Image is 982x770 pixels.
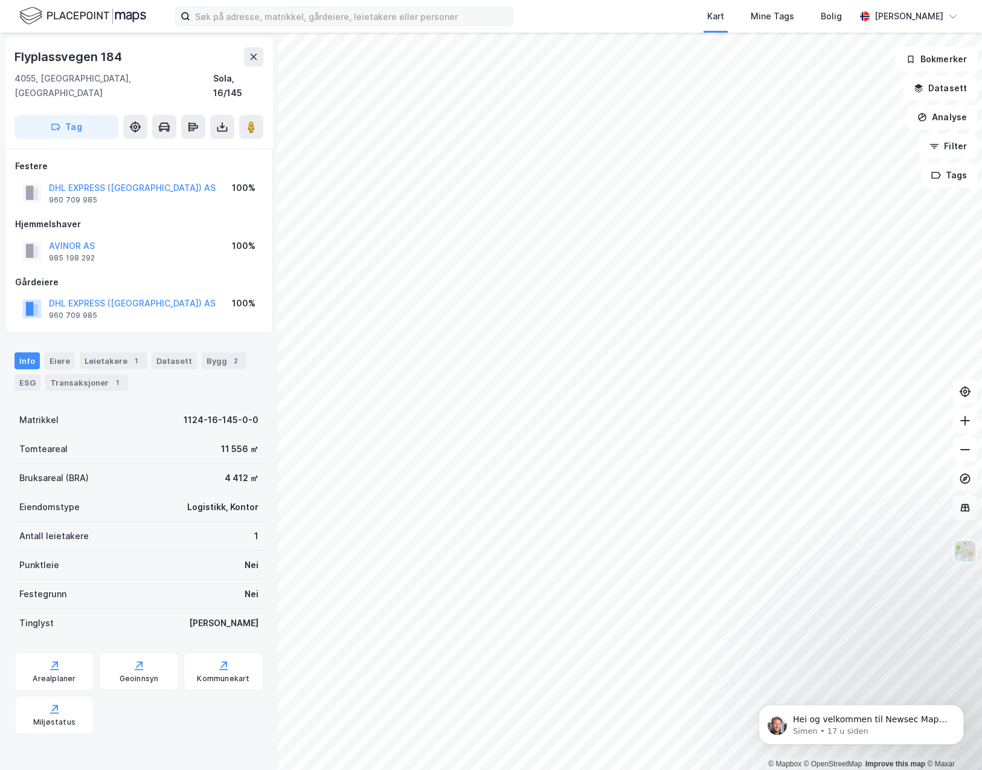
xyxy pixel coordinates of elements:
div: Arealplaner [33,674,75,684]
div: 2 [229,355,242,367]
div: Kart [707,9,724,24]
a: Improve this map [865,760,925,768]
div: 4055, [GEOGRAPHIC_DATA], [GEOGRAPHIC_DATA] [14,71,213,100]
div: Tinglyst [19,616,54,630]
div: Nei [245,558,258,572]
a: Mapbox [768,760,801,768]
div: Eiere [45,352,75,369]
img: Z [954,540,977,563]
div: [PERSON_NAME] [874,9,943,24]
div: 100% [232,239,255,253]
div: Gårdeiere [15,275,263,290]
iframe: Intercom notifications melding [740,679,982,764]
div: 1124-16-145-0-0 [184,413,258,427]
div: Bygg [202,352,246,369]
div: Bruksareal (BRA) [19,471,89,485]
div: Festegrunn [19,587,66,601]
div: Antall leietakere [19,529,89,543]
img: logo.f888ab2527a4732fd821a326f86c7f29.svg [19,5,146,27]
button: Tag [14,115,118,139]
div: 985 198 292 [49,253,95,263]
div: Miljøstatus [33,717,75,727]
div: 100% [232,296,255,311]
div: Matrikkel [19,413,59,427]
div: Nei [245,587,258,601]
div: Hjemmelshaver [15,217,263,231]
div: Geoinnsyn [120,674,159,684]
div: ESG [14,374,40,391]
div: [PERSON_NAME] [189,616,258,630]
div: 1 [254,529,258,543]
div: Datasett [152,352,197,369]
div: Mine Tags [751,9,794,24]
button: Tags [921,163,977,187]
div: Sola, 16/145 [213,71,263,100]
button: Datasett [903,76,977,100]
div: Transaksjoner [45,374,128,391]
div: 1 [111,377,123,389]
div: Festere [15,159,263,173]
div: Bolig [821,9,842,24]
button: Bokmerker [896,47,977,71]
div: 4 412 ㎡ [225,471,258,485]
div: 11 556 ㎡ [221,442,258,456]
div: Eiendomstype [19,500,80,514]
button: Filter [919,134,977,158]
div: Punktleie [19,558,59,572]
input: Søk på adresse, matrikkel, gårdeiere, leietakere eller personer [190,7,513,25]
div: 100% [232,181,255,195]
div: Leietakere [80,352,147,369]
div: Info [14,352,40,369]
div: Kommunekart [197,674,249,684]
div: 1 [130,355,142,367]
div: 960 709 985 [49,195,97,205]
button: Analyse [907,105,977,129]
div: 960 709 985 [49,311,97,320]
div: Flyplassvegen 184 [14,47,124,66]
div: Logistikk, Kontor [187,500,258,514]
a: OpenStreetMap [804,760,862,768]
div: Tomteareal [19,442,68,456]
